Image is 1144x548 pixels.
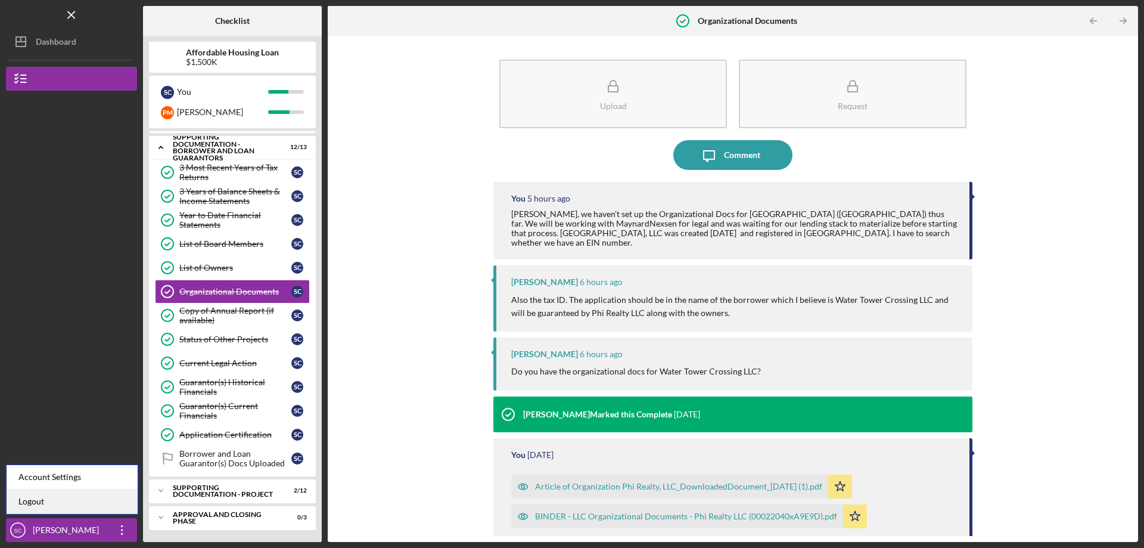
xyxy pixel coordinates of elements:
[186,48,279,57] b: Affordable Housing Loan
[285,514,307,521] div: 0 / 3
[179,287,291,296] div: Organizational Documents
[291,214,303,226] div: S C
[739,60,966,128] button: Request
[580,277,623,287] time: 2025-08-19 14:45
[527,450,554,460] time: 2025-08-04 22:46
[155,280,310,304] a: Organizational DocumentsSC
[535,482,822,491] div: Article of Organization Phi Realty, LLC_DownloadedDocument_[DATE] (1).pdf
[285,144,307,151] div: 12 / 13
[173,134,277,161] div: Supporting Documentation - Borrower and Loan Guarantors
[291,190,303,202] div: S C
[177,102,268,122] div: [PERSON_NAME]
[511,365,761,378] p: Do you have the organizational docs for Water Tower Crossing LLC?
[30,518,107,545] div: [PERSON_NAME]
[179,187,291,206] div: 3 Years of Balance Sheets & Income Statements
[155,327,310,351] a: Status of Other ProjectsSC
[291,357,303,369] div: S C
[511,475,852,499] button: Article of Organization Phi Realty, LLC_DownloadedDocument_[DATE] (1).pdf
[291,309,303,321] div: S C
[291,405,303,417] div: S C
[291,381,303,393] div: S C
[291,166,303,178] div: S C
[155,256,310,280] a: List of OwnersSC
[161,86,174,99] div: S C
[179,239,291,249] div: List of Board Members
[179,335,291,344] div: Status of Other Projects
[291,262,303,274] div: S C
[155,304,310,327] a: Copy of Annual Report (if available)SC
[511,504,867,528] button: BINDER - LLC Organizational Documents - Phi Realty LLC (00022040xA9E9D).pdf
[511,293,960,320] p: Also the tax ID. The application should be in the name of the borrower which I believe is Water T...
[499,60,727,128] button: Upload
[511,194,526,203] div: You
[186,57,279,67] div: $1,500K
[179,449,291,468] div: Borrower and Loan Guarantor(s) Docs Uploaded
[179,358,291,368] div: Current Legal Action
[179,263,291,273] div: List of Owners
[291,429,303,441] div: S C
[527,194,570,203] time: 2025-08-19 15:36
[511,349,578,359] div: [PERSON_NAME]
[155,447,310,470] a: Borrower and Loan Guarantor(s) Docs UploadedSC
[291,453,303,465] div: S C
[155,232,310,256] a: List of Board MembersSC
[155,184,310,208] a: 3 Years of Balance Sheets & Income StatementsSC
[173,511,277,525] div: Approval and Closing Phase
[724,140,760,170] div: Comment
[674,410,700,419] time: 2025-08-06 18:45
[161,106,174,119] div: P M
[673,140,792,170] button: Comment
[215,16,250,26] b: Checklist
[36,30,76,57] div: Dashboard
[173,484,277,498] div: Supporting Documentation - Project
[155,351,310,375] a: Current Legal ActionSC
[6,518,137,542] button: SC[PERSON_NAME]
[535,512,837,521] div: BINDER - LLC Organizational Documents - Phi Realty LLC (00022040xA9E9D).pdf
[177,82,268,102] div: You
[291,286,303,298] div: S C
[511,450,526,460] div: You
[291,238,303,250] div: S C
[14,527,21,534] text: SC
[155,160,310,184] a: 3 Most Recent Years of Tax ReturnsSC
[838,101,868,110] div: Request
[179,210,291,230] div: Year to Date Financial Statements
[155,399,310,423] a: Guarantor(s) Current FinancialsSC
[285,487,307,494] div: 2 / 12
[179,306,291,325] div: Copy of Annual Report (if available)
[698,16,797,26] b: Organizational Documents
[511,277,578,287] div: [PERSON_NAME]
[179,377,291,397] div: Guarantor(s) Historical Financials
[7,490,138,514] a: Logout
[179,163,291,182] div: 3 Most Recent Years of Tax Returns
[179,401,291,420] div: Guarantor(s) Current Financials
[580,349,623,359] time: 2025-08-19 14:43
[155,423,310,447] a: Application CertificationSC
[179,430,291,439] div: Application Certification
[6,30,137,54] button: Dashboard
[155,208,310,232] a: Year to Date Financial StatementsSC
[511,209,958,247] div: [PERSON_NAME], we haven't set up the Organizational Docs for [GEOGRAPHIC_DATA] ([GEOGRAPHIC_DATA]...
[7,465,138,490] div: Account Settings
[291,333,303,345] div: S C
[155,375,310,399] a: Guarantor(s) Historical FinancialsSC
[523,410,672,419] div: [PERSON_NAME] Marked this Complete
[600,101,627,110] div: Upload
